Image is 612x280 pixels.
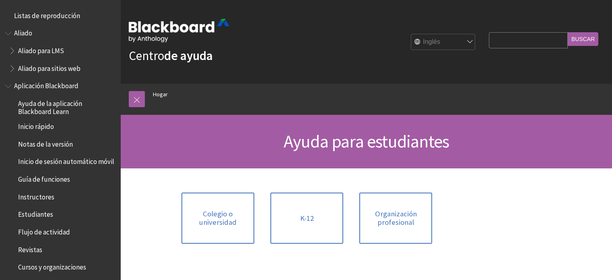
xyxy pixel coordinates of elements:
a: Organización profesional [359,193,432,244]
font: Guía de funciones [18,175,70,184]
font: Inicio rápido [18,122,54,131]
font: Instructores [18,193,54,201]
font: K-12 [300,214,314,223]
font: Notas de la versión [18,140,73,149]
img: Pizarra de Antología [129,19,229,42]
font: Revistas [18,245,42,254]
nav: Esquema del libro para listas de reproducción [5,9,116,23]
a: Centrode ayuda [129,48,213,64]
font: Aliado para sitios web [18,64,80,73]
a: Hogar [153,89,168,100]
font: Ayuda de la aplicación Blackboard Learn [18,99,82,116]
font: Estudiantes [18,210,53,219]
font: Colegio o universidad [199,209,237,227]
nav: Esquema del libro para Antología Ally Help [5,27,116,75]
font: Organización profesional [375,209,417,227]
font: Listas de reproducción [14,11,80,20]
a: Colegio o universidad [181,193,254,244]
font: Centro [129,48,164,64]
font: Inicio de sesión automático móvil [18,157,114,166]
font: Aliado [14,29,32,37]
font: Aplicación Blackboard [14,81,78,90]
a: K-12 [270,193,343,244]
font: Cursos y organizaciones [18,263,86,272]
input: Buscar [568,32,598,46]
font: Hogar [153,91,168,98]
select: Selector de idioma del sitio [411,34,476,50]
font: Ayuda para estudiantes [284,130,449,152]
font: de ayuda [164,48,213,64]
font: Aliado para LMS [18,46,64,55]
font: Flujo de actividad [18,228,70,236]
